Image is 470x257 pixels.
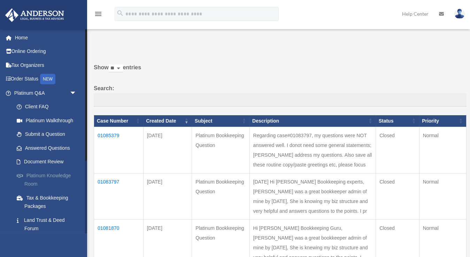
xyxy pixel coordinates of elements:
a: Tax & Bookkeeping Packages [10,191,87,213]
a: Document Review [10,155,87,169]
a: menu [94,12,102,18]
th: Description: activate to sort column ascending [249,115,376,127]
a: Client FAQ [10,100,87,114]
td: [DATE] Hi [PERSON_NAME] Bookkeeping experts, [PERSON_NAME] was a great bookkeeper admin of mine b... [249,173,376,219]
th: Status: activate to sort column ascending [376,115,419,127]
img: User Pic [454,9,465,19]
th: Priority: activate to sort column ascending [419,115,466,127]
span: arrow_drop_down [70,86,84,100]
label: Search: [94,84,467,107]
th: Case Number: activate to sort column ascending [94,115,144,127]
i: menu [94,10,102,18]
th: Subject: activate to sort column ascending [192,115,249,127]
td: Platinum Bookkeeping Question [192,173,249,219]
select: Showentries [109,64,123,72]
a: Platinum Knowledge Room [10,169,87,191]
td: Platinum Bookkeeping Question [192,127,249,173]
td: [DATE] [143,173,192,219]
div: NEW [40,74,55,84]
a: Submit a Question [10,127,87,141]
td: 01083797 [94,173,144,219]
label: Show entries [94,63,467,79]
td: [DATE] [143,127,192,173]
a: Platinum Walkthrough [10,114,87,127]
a: Online Ordering [5,45,87,59]
a: Land Trust & Deed Forum [10,213,87,235]
a: Answered Questions [10,141,84,155]
input: Search: [94,93,467,107]
td: 01085379 [94,127,144,173]
td: Closed [376,173,419,219]
td: Normal [419,127,466,173]
th: Created Date: activate to sort column ascending [143,115,192,127]
i: search [116,9,124,17]
a: Home [5,31,87,45]
a: Order StatusNEW [5,72,87,86]
td: Closed [376,127,419,173]
a: Tax Organizers [5,58,87,72]
img: Anderson Advisors Platinum Portal [3,8,66,22]
td: Normal [419,173,466,219]
td: Regarding case#01083797, my questions were NOT answered well. I donot need some general statement... [249,127,376,173]
a: Platinum Q&Aarrow_drop_down [5,86,87,100]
